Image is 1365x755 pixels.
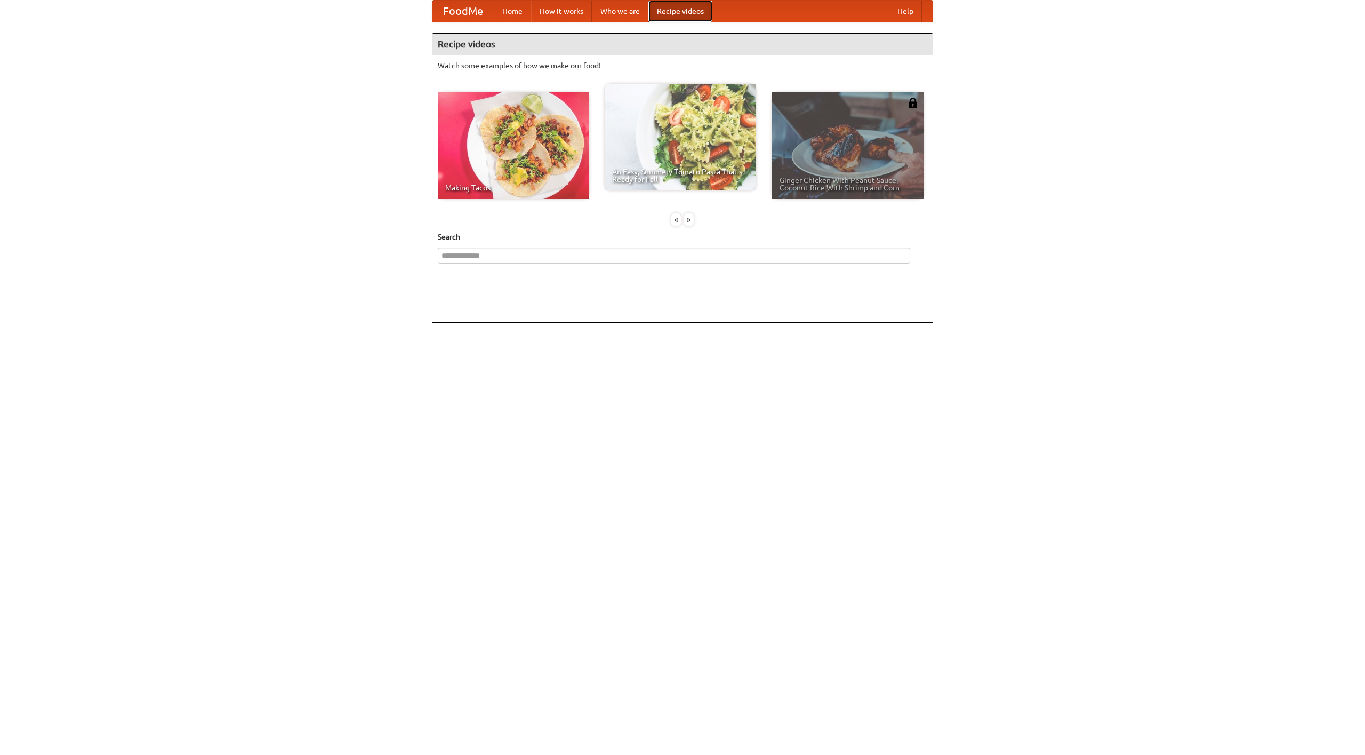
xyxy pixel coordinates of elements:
h5: Search [438,232,927,242]
div: « [671,213,681,226]
a: Who we are [592,1,648,22]
a: FoodMe [432,1,494,22]
a: Home [494,1,531,22]
a: An Easy, Summery Tomato Pasta That's Ready for Fall [605,84,756,190]
h4: Recipe videos [432,34,933,55]
a: How it works [531,1,592,22]
div: » [684,213,694,226]
a: Help [889,1,922,22]
a: Recipe videos [648,1,712,22]
span: An Easy, Summery Tomato Pasta That's Ready for Fall [612,168,749,183]
p: Watch some examples of how we make our food! [438,60,927,71]
span: Making Tacos [445,184,582,192]
img: 483408.png [908,98,918,108]
a: Making Tacos [438,92,589,199]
